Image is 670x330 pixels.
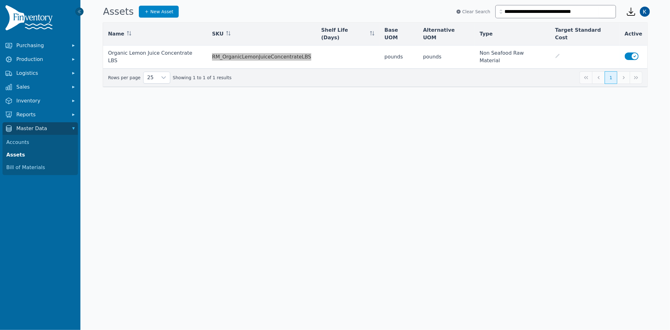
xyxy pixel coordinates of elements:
[418,46,475,69] td: pounds
[3,122,78,135] button: Master Data
[150,8,173,15] span: New Asset
[456,8,490,15] button: Clear Search
[16,69,67,77] span: Logistics
[379,46,418,69] td: pounds
[321,26,368,41] span: Shelf Life (Days)
[3,95,78,107] button: Inventory
[640,7,650,17] img: Kathleen Gray
[16,97,67,105] span: Inventory
[3,81,78,93] button: Sales
[108,30,124,38] span: Name
[3,108,78,121] button: Reports
[144,72,157,83] span: Rows per page
[16,83,67,91] span: Sales
[480,30,493,38] span: Type
[173,74,232,81] span: Showing 1 to 1 of 1 results
[3,67,78,80] button: Logistics
[16,56,67,63] span: Production
[16,111,67,118] span: Reports
[625,30,642,38] span: Active
[103,46,207,69] td: Organic Lemon Juice Concentrate LBS
[207,46,316,69] td: RM_OrganicLemonJuiceConcentrateLBS
[475,46,550,69] td: Non Seafood Raw Material
[423,26,470,41] span: Alternative UOM
[103,6,134,17] h1: Assets
[4,161,77,174] a: Bill of Materials
[605,71,617,84] button: Page 1
[16,125,67,132] span: Master Data
[139,6,179,18] a: New Asset
[555,26,614,41] span: Target Standard Cost
[212,30,224,38] span: SKU
[4,136,77,149] a: Accounts
[16,42,67,49] span: Purchasing
[3,39,78,52] button: Purchasing
[4,149,77,161] a: Assets
[5,5,55,33] img: Finventory
[3,53,78,66] button: Production
[384,26,413,41] span: Base UOM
